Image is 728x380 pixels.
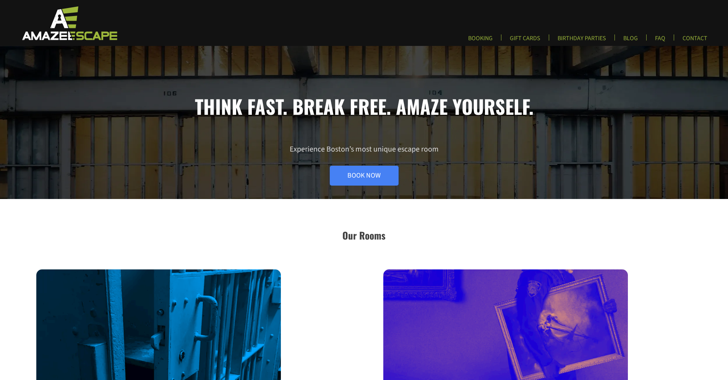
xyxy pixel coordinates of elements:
a: BIRTHDAY PARTIES [551,34,612,47]
a: FAQ [649,34,671,47]
a: Book Now [330,166,399,186]
img: Escape Room Game in Boston Area [12,5,125,41]
a: GIFT CARDS [504,34,546,47]
a: CONTACT [676,34,713,47]
p: Experience Boston’s most unique escape room [36,144,692,186]
a: BOOKING [462,34,499,47]
h1: Think fast. Break free. Amaze yourself. [36,95,692,117]
a: BLOG [617,34,644,47]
